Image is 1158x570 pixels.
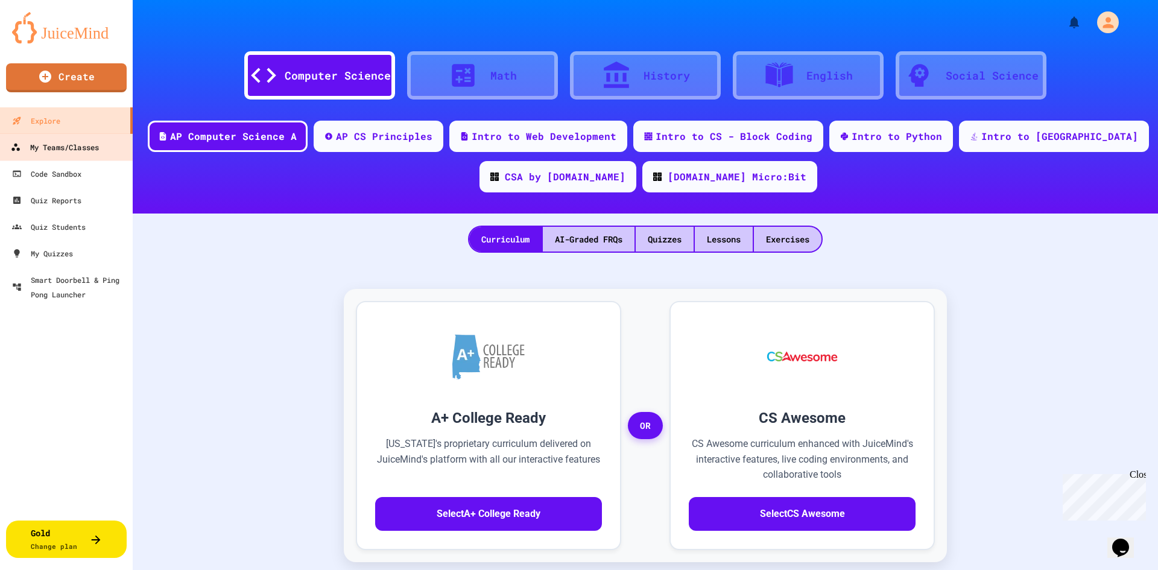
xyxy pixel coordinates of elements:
div: My Teams/Classes [11,140,99,155]
div: Explore [12,113,60,128]
div: AP CS Principles [336,129,432,144]
div: CSA by [DOMAIN_NAME] [505,169,625,184]
button: GoldChange plan [6,521,127,558]
div: Lessons [695,227,753,252]
button: SelectA+ College Ready [375,497,602,531]
span: OR [628,412,663,440]
div: History [644,68,690,84]
div: Quiz Students [12,220,86,234]
iframe: chat widget [1058,469,1146,521]
p: [US_STATE]'s proprietary curriculum delivered on JuiceMind's platform with all our interactive fe... [375,436,602,483]
div: Gold [31,527,77,552]
div: Social Science [946,68,1039,84]
div: Computer Science [285,68,391,84]
div: Smart Doorbell & Ping Pong Launcher [12,273,128,302]
div: AP Computer Science A [170,129,297,144]
div: Chat with us now!Close [5,5,83,77]
div: [DOMAIN_NAME] Micro:Bit [668,169,806,184]
p: CS Awesome curriculum enhanced with JuiceMind's interactive features, live coding environments, a... [689,436,916,483]
div: Intro to CS - Block Coding [656,129,812,144]
div: AI-Graded FRQs [543,227,634,252]
span: Change plan [31,542,77,551]
div: Exercises [754,227,821,252]
div: My Account [1084,8,1122,36]
div: My Quizzes [12,246,73,261]
div: Intro to [GEOGRAPHIC_DATA] [981,129,1138,144]
div: Intro to Python [852,129,942,144]
a: Create [6,63,127,92]
h3: CS Awesome [689,407,916,429]
div: Quizzes [636,227,694,252]
iframe: chat widget [1107,522,1146,558]
img: logo-orange.svg [12,12,121,43]
div: Code Sandbox [12,166,81,181]
button: SelectCS Awesome [689,497,916,531]
div: English [806,68,853,84]
div: Quiz Reports [12,193,81,207]
img: A+ College Ready [452,334,525,379]
div: My Notifications [1045,12,1084,33]
h3: A+ College Ready [375,407,602,429]
img: CODE_logo_RGB.png [490,173,499,181]
div: Math [490,68,517,84]
img: CS Awesome [755,320,850,393]
div: Intro to Web Development [472,129,616,144]
img: CODE_logo_RGB.png [653,173,662,181]
div: Curriculum [469,227,542,252]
